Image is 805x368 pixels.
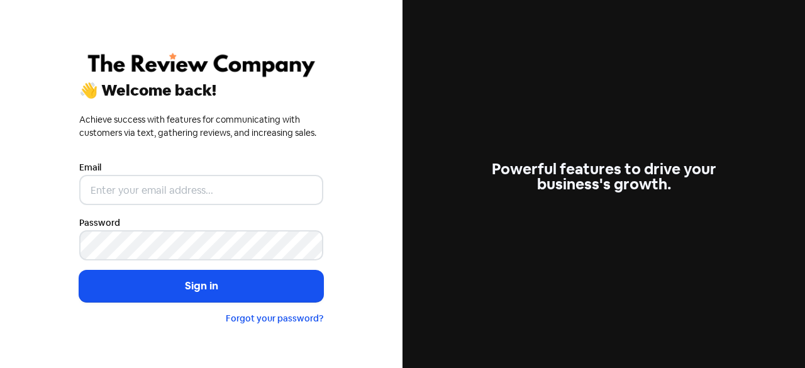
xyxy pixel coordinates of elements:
label: Password [79,216,120,230]
button: Sign in [79,270,323,302]
a: Forgot your password? [226,313,323,324]
div: Achieve success with features for communicating with customers via text, gathering reviews, and i... [79,113,323,140]
div: Powerful features to drive your business's growth. [482,162,726,192]
input: Enter your email address... [79,175,323,205]
label: Email [79,161,101,174]
div: 👋 Welcome back! [79,83,323,98]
